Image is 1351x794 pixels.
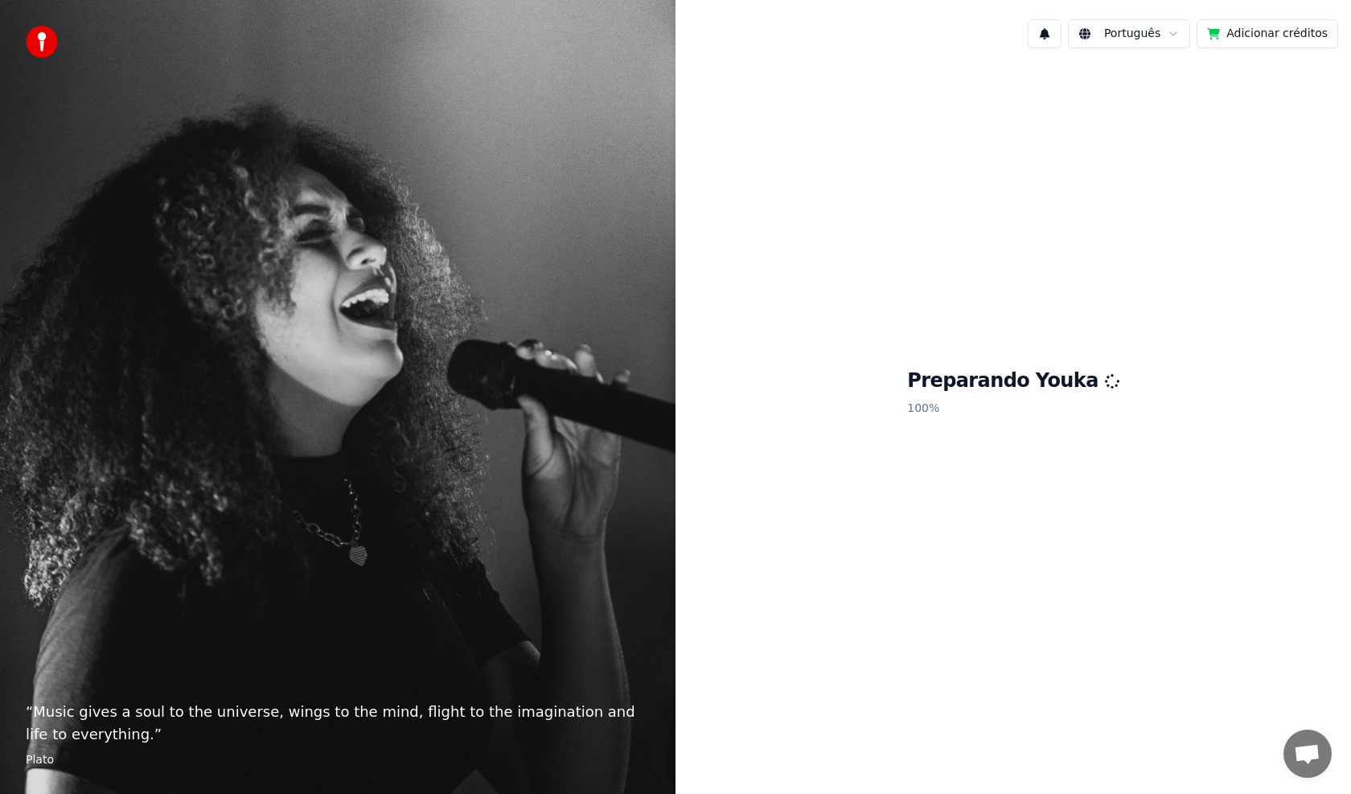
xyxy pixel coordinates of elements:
img: youka [26,26,58,58]
footer: Plato [26,752,650,768]
h1: Preparando Youka [907,368,1119,394]
p: 100 % [907,394,1119,423]
button: Adicionar créditos [1197,19,1338,48]
a: Bate-papo aberto [1283,730,1332,778]
p: “ Music gives a soul to the universe, wings to the mind, flight to the imagination and life to ev... [26,701,650,746]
